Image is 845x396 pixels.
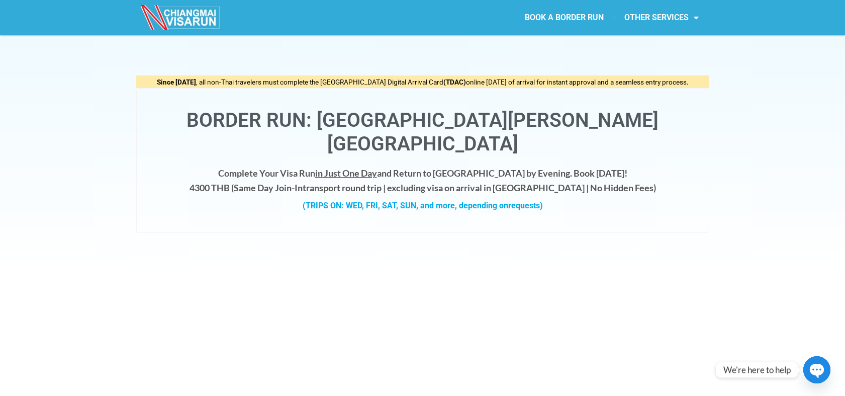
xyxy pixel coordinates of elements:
[234,182,303,193] strong: Same Day Join-In
[443,78,466,86] strong: (TDAC)
[614,6,709,29] a: OTHER SERVICES
[303,201,543,210] strong: (TRIPS ON: WED, FRI, SAT, SUN, and more, depending on
[515,6,614,29] a: BOOK A BORDER RUN
[422,6,709,29] nav: Menu
[315,168,377,179] span: in Just One Day
[147,166,699,195] h4: Complete Your Visa Run and Return to [GEOGRAPHIC_DATA] by Evening. Book [DATE]! 4300 THB ( transp...
[508,201,543,210] span: requests)
[157,78,196,86] strong: Since [DATE]
[147,109,699,156] h1: Border Run: [GEOGRAPHIC_DATA][PERSON_NAME][GEOGRAPHIC_DATA]
[157,78,689,86] span: , all non-Thai travelers must complete the [GEOGRAPHIC_DATA] Digital Arrival Card online [DATE] o...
